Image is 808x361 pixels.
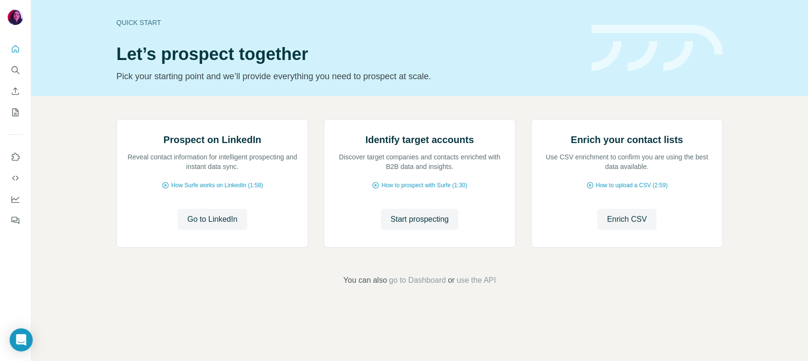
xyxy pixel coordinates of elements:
h2: Prospect on LinkedIn [164,133,261,146]
img: banner [592,25,723,72]
span: How to upload a CSV (2:59) [596,181,668,190]
button: Use Surfe on LinkedIn [8,148,23,166]
span: How to prospect with Surfe (1:30) [381,181,467,190]
span: Enrich CSV [607,214,647,225]
h2: Enrich your contact lists [571,133,683,146]
div: Open Intercom Messenger [10,328,33,351]
h2: Identify target accounts [366,133,474,146]
p: Reveal contact information for intelligent prospecting and instant data sync. [126,152,298,171]
button: Search [8,61,23,79]
button: use the API [456,275,496,286]
button: Enrich CSV [8,83,23,100]
h1: Let’s prospect together [116,45,580,64]
button: Start prospecting [381,209,458,230]
button: go to Dashboard [389,275,446,286]
span: or [448,275,454,286]
span: Start prospecting [391,214,449,225]
button: Quick start [8,40,23,58]
button: My lists [8,104,23,121]
span: Go to LinkedIn [187,214,237,225]
button: Go to LinkedIn [177,209,247,230]
button: Use Surfe API [8,169,23,187]
span: How Surfe works on LinkedIn (1:58) [171,181,263,190]
button: Enrich CSV [597,209,656,230]
img: Avatar [8,10,23,25]
button: Feedback [8,212,23,229]
span: You can also [343,275,387,286]
p: Discover target companies and contacts enriched with B2B data and insights. [334,152,505,171]
button: Dashboard [8,191,23,208]
p: Use CSV enrichment to confirm you are using the best data available. [541,152,713,171]
p: Pick your starting point and we’ll provide everything you need to prospect at scale. [116,70,580,83]
div: Quick start [116,18,580,27]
